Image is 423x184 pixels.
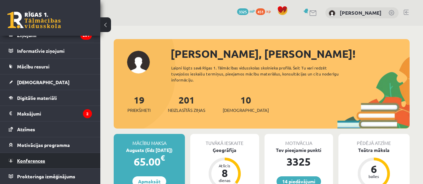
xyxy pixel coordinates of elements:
div: Motivācija [265,134,333,147]
div: [PERSON_NAME], [PERSON_NAME]! [171,46,410,62]
div: 3325 [265,154,333,170]
span: 451 [256,8,265,15]
span: xp [266,8,271,14]
span: Atzīmes [17,126,35,132]
a: 19Priekšmeti [127,94,150,114]
span: mP [249,8,255,14]
div: Teātra māksla [338,147,410,154]
a: Maksājumi2 [9,106,92,121]
a: 201Neizlasītās ziņas [168,94,205,114]
div: 65.00 [114,154,185,170]
legend: Maksājumi [17,106,92,121]
a: 3325 mP [237,8,255,14]
span: Motivācijas programma [17,142,70,148]
a: Proktoringa izmēģinājums [9,169,92,184]
a: [PERSON_NAME] [340,9,382,16]
span: € [161,153,165,163]
span: Digitālie materiāli [17,95,57,101]
a: 10[DEMOGRAPHIC_DATA] [223,94,269,114]
div: Ģeogrāfija [190,147,259,154]
span: [DEMOGRAPHIC_DATA] [17,79,70,85]
a: Informatīvie ziņojumi [9,43,92,58]
span: Proktoringa izmēģinājums [17,173,75,179]
span: 3325 [237,8,248,15]
div: Tuvākā ieskaite [190,134,259,147]
div: Atlicis [215,164,235,168]
i: 2 [83,109,92,118]
div: Mācību maksa [114,134,185,147]
div: dienas [215,178,235,182]
a: 451 xp [256,8,274,14]
a: Konferences [9,153,92,168]
div: Tev pieejamie punkti [265,147,333,154]
span: [DEMOGRAPHIC_DATA] [223,107,269,114]
a: Mācību resursi [9,59,92,74]
a: Rīgas 1. Tālmācības vidusskola [7,12,61,28]
div: Augusts (līdz [DATE]) [114,147,185,154]
span: Mācību resursi [17,63,49,69]
a: Digitālie materiāli [9,90,92,106]
legend: Informatīvie ziņojumi [17,43,92,58]
div: 8 [215,168,235,178]
span: Priekšmeti [127,107,150,114]
img: Roberts Ričards Kazilevičs [329,10,335,17]
div: balles [364,174,384,178]
a: Atzīmes [9,122,92,137]
span: Konferences [17,158,45,164]
div: Laipni lūgts savā Rīgas 1. Tālmācības vidusskolas skolnieka profilā. Šeit Tu vari redzēt tuvojošo... [171,65,349,83]
a: [DEMOGRAPHIC_DATA] [9,74,92,90]
div: 6 [364,164,384,174]
span: Neizlasītās ziņas [168,107,205,114]
div: Pēdējā atzīme [338,134,410,147]
a: Motivācijas programma [9,137,92,153]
